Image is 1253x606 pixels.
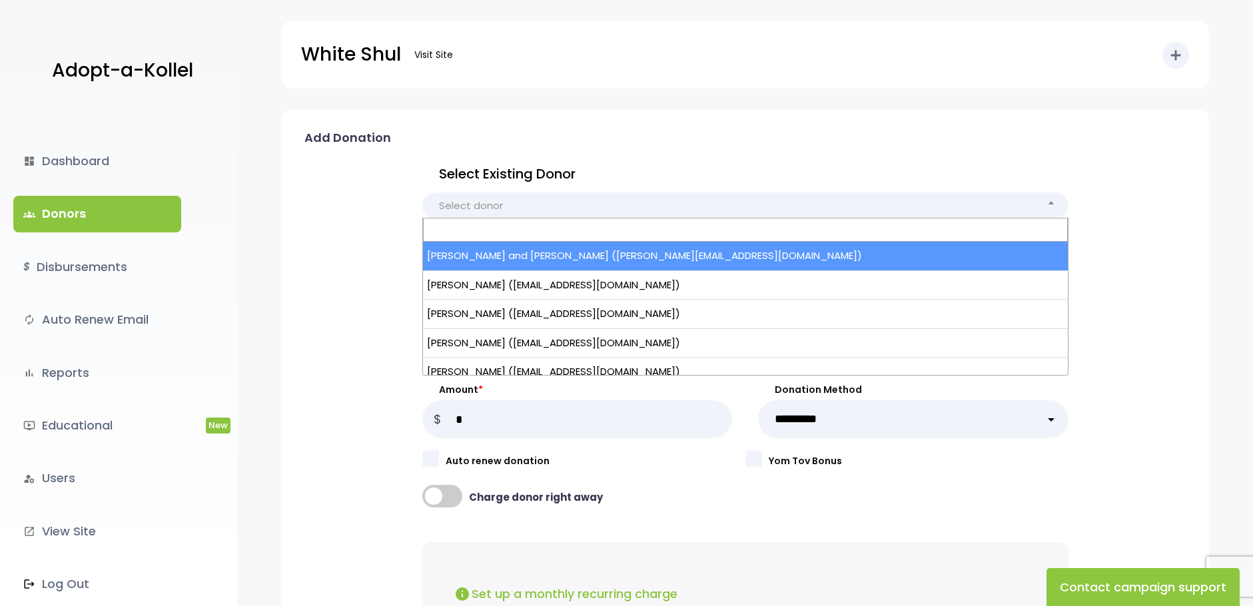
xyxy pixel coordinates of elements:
li: [PERSON_NAME] ([EMAIL_ADDRESS][DOMAIN_NAME]) [423,329,1068,358]
a: autorenewAuto Renew Email [13,302,181,338]
label: Yom Tov Bonus [769,454,1068,468]
p: Select Existing Donor [422,162,1068,186]
span: New [206,418,230,433]
i: ondemand_video [23,420,35,432]
button: add [1162,42,1189,69]
i: dashboard [23,155,35,167]
i: info [454,586,470,602]
i: bar_chart [23,367,35,379]
a: $Disbursements [13,249,181,285]
a: launchView Site [13,513,181,549]
a: groupsDonors [13,196,181,232]
i: add [1168,47,1184,63]
i: manage_accounts [23,473,35,485]
a: Visit Site [408,42,460,68]
p: Adopt-a-Kollel [52,54,193,87]
button: Contact campaign support [1046,568,1240,606]
i: launch [23,525,35,537]
b: Charge donor right away [469,490,603,505]
span: groups [23,208,35,220]
a: manage_accountsUsers [13,460,181,496]
a: Log Out [13,566,181,602]
p: Set up a monthly recurring charge [454,582,1037,605]
i: $ [23,258,30,277]
label: Donation Method [758,383,1068,397]
label: Auto renew donation [446,454,745,468]
li: [PERSON_NAME] ([EMAIL_ADDRESS][DOMAIN_NAME]) [423,358,1068,387]
a: dashboardDashboard [13,143,181,179]
p: Add Donation [304,127,391,149]
li: [PERSON_NAME] ([EMAIL_ADDRESS][DOMAIN_NAME]) [423,300,1068,329]
li: [PERSON_NAME] ([EMAIL_ADDRESS][DOMAIN_NAME]) [423,271,1068,300]
a: bar_chartReports [13,355,181,391]
a: ondemand_videoEducationalNew [13,408,181,444]
a: Adopt-a-Kollel [45,39,193,103]
p: $ [422,400,452,438]
li: [PERSON_NAME] and [PERSON_NAME] ([PERSON_NAME][EMAIL_ADDRESS][DOMAIN_NAME]) [423,242,1068,271]
i: autorenew [23,314,35,326]
span: Select donor [439,196,503,215]
label: Amount [422,383,733,397]
p: White Shul [301,38,401,71]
